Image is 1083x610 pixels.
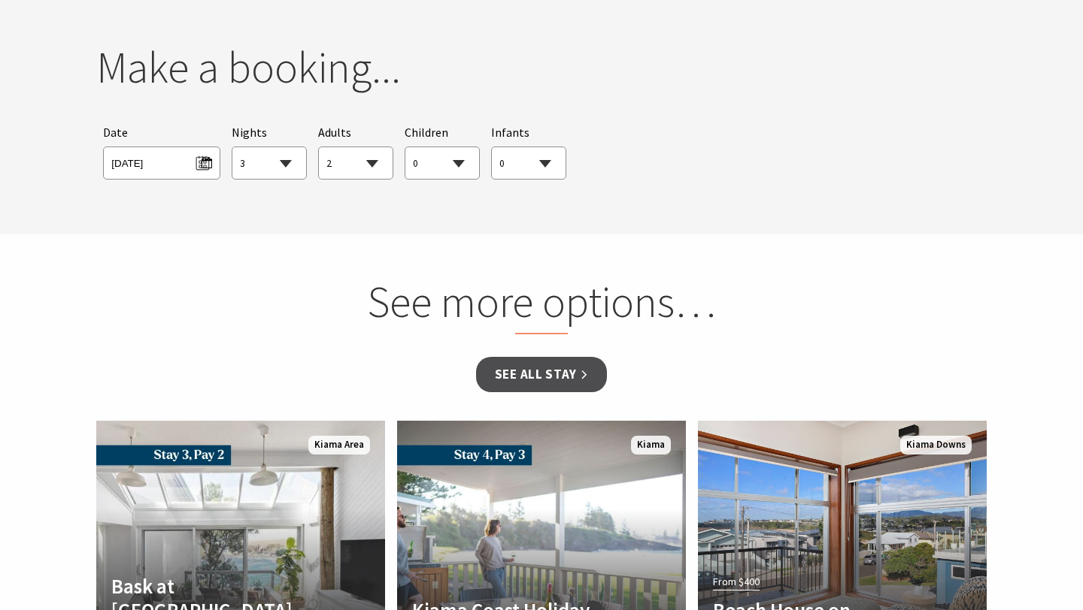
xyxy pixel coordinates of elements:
h2: See more options… [255,276,829,334]
span: Kiama Downs [900,436,972,454]
span: From $400 [713,573,760,590]
span: [DATE] [111,151,211,171]
span: Nights [232,123,267,143]
h2: Make a booking... [96,41,987,94]
span: Kiama [631,436,671,454]
div: Choose a number of nights [232,123,307,180]
div: Please choose your desired arrival date [103,123,220,180]
span: Adults [318,125,351,140]
a: See all Stay [476,357,607,392]
span: Infants [491,125,529,140]
span: Kiama Area [308,436,370,454]
span: Date [103,125,128,140]
span: Children [405,125,448,140]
